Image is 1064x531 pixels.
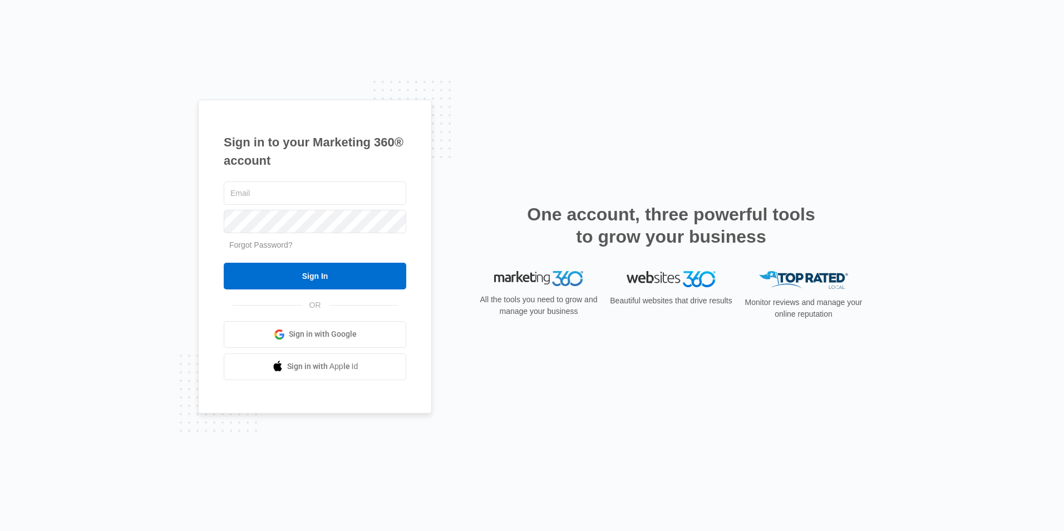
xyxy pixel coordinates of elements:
[224,263,406,289] input: Sign In
[302,299,329,311] span: OR
[224,133,406,170] h1: Sign in to your Marketing 360® account
[289,328,357,340] span: Sign in with Google
[494,271,583,287] img: Marketing 360
[224,181,406,205] input: Email
[759,271,848,289] img: Top Rated Local
[609,295,733,307] p: Beautiful websites that drive results
[224,353,406,380] a: Sign in with Apple Id
[741,297,866,320] p: Monitor reviews and manage your online reputation
[627,271,716,287] img: Websites 360
[524,203,819,248] h2: One account, three powerful tools to grow your business
[229,240,293,249] a: Forgot Password?
[224,321,406,348] a: Sign in with Google
[476,294,601,317] p: All the tools you need to grow and manage your business
[287,361,358,372] span: Sign in with Apple Id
